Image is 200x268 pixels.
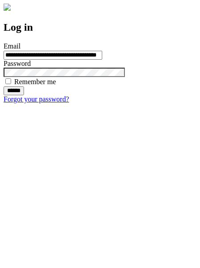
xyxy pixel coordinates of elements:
label: Email [4,42,20,50]
label: Password [4,60,31,67]
h2: Log in [4,21,196,33]
a: Forgot your password? [4,95,69,103]
img: logo-4e3dc11c47720685a147b03b5a06dd966a58ff35d612b21f08c02c0306f2b779.png [4,4,11,11]
label: Remember me [14,78,56,85]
